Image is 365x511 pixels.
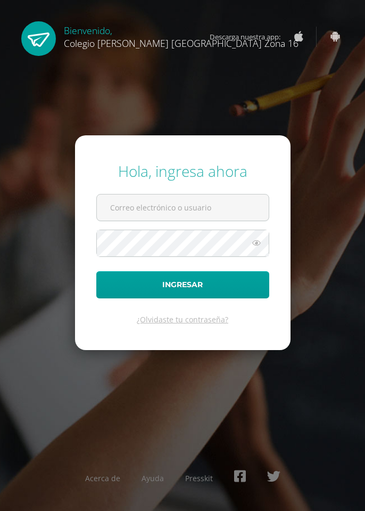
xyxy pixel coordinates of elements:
span: Descarga nuestra app: [210,27,291,47]
span: Colegio [PERSON_NAME] [GEOGRAPHIC_DATA] Zona 16 [64,37,298,50]
button: Ingresar [96,271,269,298]
div: Hola, ingresa ahora [96,161,269,181]
input: Correo electrónico o usuario [97,194,269,221]
a: Ayuda [142,473,164,483]
a: ¿Olvidaste tu contraseña? [137,314,228,325]
a: Presskit [185,473,213,483]
div: Bienvenido, [64,21,298,50]
a: Acerca de [85,473,120,483]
